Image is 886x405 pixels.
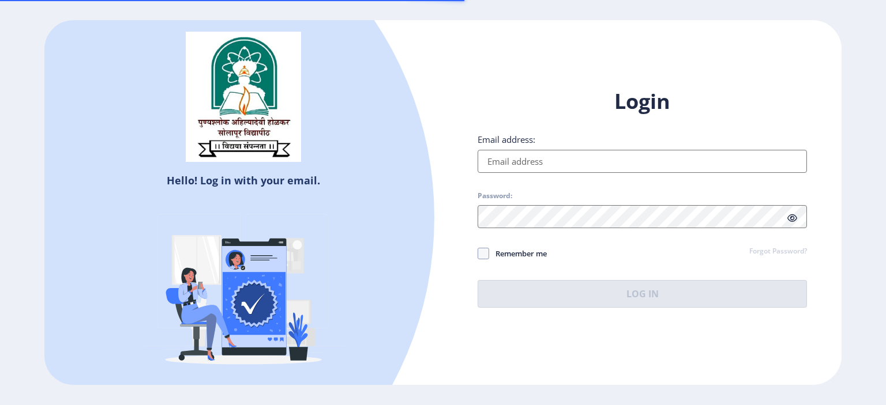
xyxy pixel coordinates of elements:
[478,134,535,145] label: Email address:
[749,247,807,257] a: Forgot Password?
[142,192,344,393] img: Verified-rafiki.svg
[489,247,547,260] span: Remember me
[478,191,512,200] label: Password:
[186,32,301,162] img: sulogo.png
[478,150,807,173] input: Email address
[478,280,807,308] button: Log In
[478,88,807,115] h1: Login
